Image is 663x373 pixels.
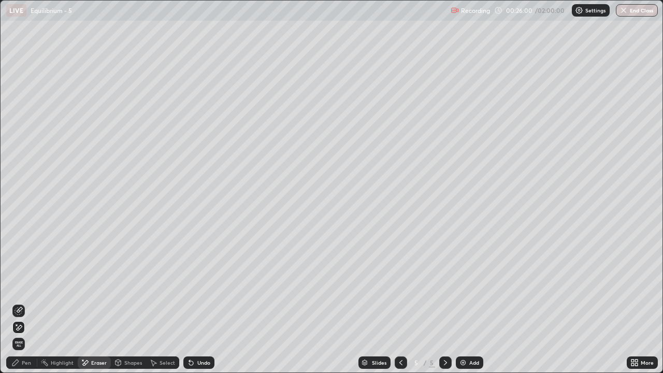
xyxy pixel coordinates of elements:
button: End Class [616,4,658,17]
div: Pen [22,360,31,365]
div: Highlight [51,360,74,365]
p: Recording [461,7,490,15]
p: LIVE [9,6,23,15]
p: Equilibrium - 5 [31,6,72,15]
img: class-settings-icons [575,6,583,15]
div: Eraser [91,360,107,365]
div: Add [469,360,479,365]
span: Erase all [13,341,24,347]
p: Settings [585,8,606,13]
div: Select [160,360,175,365]
div: More [641,360,654,365]
img: end-class-cross [619,6,628,15]
div: Undo [197,360,210,365]
img: recording.375f2c34.svg [451,6,459,15]
img: add-slide-button [459,358,467,367]
div: / [424,360,427,366]
div: 5 [411,360,422,366]
div: 5 [429,358,435,367]
div: Shapes [124,360,142,365]
div: Slides [372,360,386,365]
